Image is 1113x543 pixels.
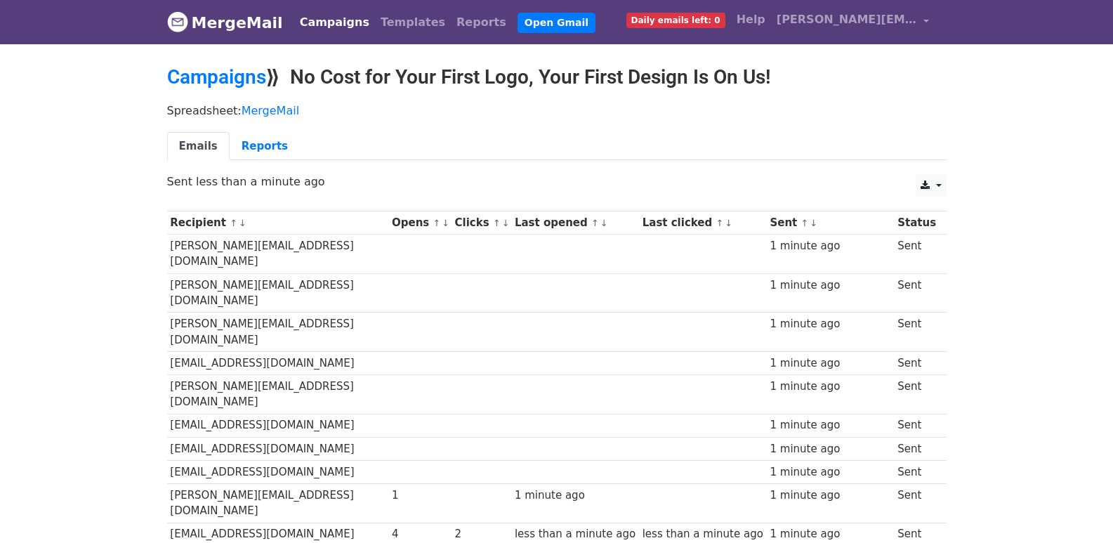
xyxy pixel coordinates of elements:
td: Sent [894,351,939,374]
td: [PERSON_NAME][EMAIL_ADDRESS][DOMAIN_NAME] [167,375,389,414]
div: 1 minute ago [770,316,890,332]
div: 1 minute ago [770,379,890,395]
th: Recipient [167,211,389,235]
div: 1 minute ago [770,277,890,294]
td: Sent [894,313,939,352]
a: Daily emails left: 0 [621,6,731,34]
div: 1 minute ago [770,526,890,542]
div: 1 [392,488,448,504]
div: 1 minute ago [770,441,890,457]
td: [EMAIL_ADDRESS][DOMAIN_NAME] [167,414,389,437]
a: MergeMail [242,104,299,117]
div: less than a minute ago [515,526,635,542]
td: Sent [894,460,939,483]
td: [PERSON_NAME][EMAIL_ADDRESS][DOMAIN_NAME] [167,313,389,352]
a: Campaigns [294,8,375,37]
a: ↓ [502,218,510,228]
p: Sent less than a minute ago [167,174,947,189]
a: ↑ [716,218,724,228]
a: Emails [167,132,230,161]
a: Templates [375,8,451,37]
a: Reports [451,8,512,37]
a: ↓ [442,218,449,228]
div: 1 minute ago [770,417,890,433]
div: 1 minute ago [515,488,635,504]
th: Opens [388,211,452,235]
td: [EMAIL_ADDRESS][DOMAIN_NAME] [167,351,389,374]
a: ↑ [433,218,441,228]
div: 1 minute ago [770,488,890,504]
a: Open Gmail [518,13,595,33]
a: [PERSON_NAME][EMAIL_ADDRESS][DOMAIN_NAME] [771,6,935,39]
td: Sent [894,375,939,414]
td: [PERSON_NAME][EMAIL_ADDRESS][DOMAIN_NAME] [167,483,389,523]
span: [PERSON_NAME][EMAIL_ADDRESS][DOMAIN_NAME] [777,11,917,28]
a: ↓ [725,218,732,228]
th: Clicks [452,211,511,235]
td: [PERSON_NAME][EMAIL_ADDRESS][DOMAIN_NAME] [167,273,389,313]
img: MergeMail logo [167,11,188,32]
th: Status [894,211,939,235]
a: Reports [230,132,300,161]
a: ↓ [239,218,246,228]
a: MergeMail [167,8,283,37]
h2: ⟫ No Cost for Your First Logo, Your First Design Is On Us! [167,65,947,89]
div: 2 [455,526,508,542]
td: Sent [894,235,939,274]
th: Sent [767,211,895,235]
td: Sent [894,273,939,313]
td: Sent [894,414,939,437]
a: ↑ [493,218,501,228]
a: ↑ [801,218,809,228]
td: [EMAIL_ADDRESS][DOMAIN_NAME] [167,437,389,460]
div: 1 minute ago [770,464,890,480]
div: 1 minute ago [770,238,890,254]
td: [PERSON_NAME][EMAIL_ADDRESS][DOMAIN_NAME] [167,235,389,274]
p: Spreadsheet: [167,103,947,118]
th: Last clicked [639,211,767,235]
td: Sent [894,437,939,460]
a: ↓ [600,218,608,228]
div: 4 [392,526,448,542]
a: ↑ [591,218,599,228]
td: Sent [894,483,939,523]
a: Help [731,6,771,34]
span: Daily emails left: 0 [626,13,725,28]
div: 1 minute ago [770,355,890,372]
td: [EMAIL_ADDRESS][DOMAIN_NAME] [167,460,389,483]
a: ↑ [230,218,237,228]
a: Campaigns [167,65,266,89]
th: Last opened [511,211,639,235]
div: less than a minute ago [643,526,763,542]
a: ↓ [810,218,817,228]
